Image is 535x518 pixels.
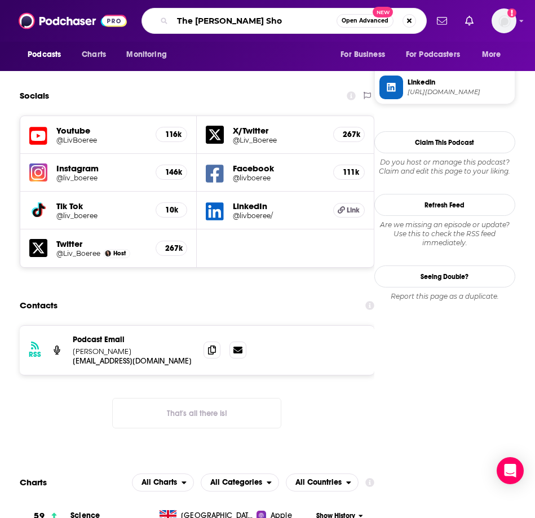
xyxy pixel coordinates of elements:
span: Link [347,206,360,215]
button: open menu [286,473,359,492]
img: iconImage [29,163,47,181]
h5: Tik Tok [56,201,147,211]
a: @livboeree/ [233,211,324,220]
button: open menu [132,473,194,492]
button: open menu [333,44,399,65]
h2: Categories [201,473,279,492]
a: @Liv_Boeree [56,249,100,258]
span: Linkedin [408,77,510,87]
a: Linkedin[URL][DOMAIN_NAME] [379,76,510,99]
div: Report this page as a duplicate. [374,292,515,301]
span: Logged in as Isla [492,8,516,33]
h5: Twitter [56,238,147,249]
a: Link [333,203,365,218]
button: open menu [474,44,515,65]
span: https://www.linkedin.com/in/livboeree/ [408,88,510,96]
h5: Youtube [56,125,147,136]
img: User Profile [492,8,516,33]
span: For Podcasters [406,47,460,63]
a: Seeing Double? [374,265,515,287]
a: Charts [74,44,113,65]
a: @Liv_Boeree [233,136,324,144]
h2: Countries [286,473,359,492]
button: open menu [399,44,476,65]
input: Search podcasts, credits, & more... [173,12,337,30]
button: open menu [20,44,76,65]
button: Nothing here. [112,398,281,428]
h5: X/Twitter [233,125,324,136]
span: Open Advanced [342,18,388,24]
span: Host [113,250,126,257]
h5: Facebook [233,163,324,174]
a: @liv_boeree [56,211,147,220]
button: Claim This Podcast [374,131,515,153]
h5: @livboeree [233,174,314,182]
div: Are we missing an episode or update? Use this to check the RSS feed immediately. [374,220,515,247]
span: New [373,7,393,17]
span: Podcasts [28,47,61,63]
h5: 10k [165,205,178,215]
h5: 111k [343,167,355,177]
h5: 146k [165,167,178,177]
div: Search podcasts, credits, & more... [142,8,427,34]
h3: RSS [29,350,41,359]
button: Refresh Feed [374,194,515,216]
h2: Charts [20,477,47,488]
div: Open Intercom Messenger [497,457,524,484]
button: Open AdvancedNew [337,14,393,28]
p: [EMAIL_ADDRESS][DOMAIN_NAME] [73,356,194,366]
h5: @liv_boeree [56,211,138,220]
span: Charts [82,47,106,63]
h2: Socials [20,85,49,107]
span: For Business [341,47,385,63]
a: @livboeree [233,174,324,182]
span: All Countries [295,479,342,486]
svg: Add a profile image [507,8,516,17]
img: Liv Boeree [105,250,111,256]
span: More [482,47,501,63]
button: open menu [118,44,181,65]
h5: Instagram [56,163,147,174]
h5: 267k [165,243,178,253]
h5: LinkedIn [233,201,324,211]
a: @liv_boeree [56,174,147,182]
a: @LivBoeree [56,136,147,144]
span: All Charts [142,479,177,486]
button: Show profile menu [492,8,516,33]
p: Podcast Email [73,335,194,344]
p: [PERSON_NAME] [73,347,194,356]
a: Show notifications dropdown [432,11,452,30]
h5: @liv_boeree [56,174,138,182]
span: Do you host or manage this podcast? [374,158,515,167]
a: Show notifications dropdown [461,11,478,30]
span: Monitoring [126,47,166,63]
h5: 267k [343,130,355,139]
span: All Categories [210,479,262,486]
button: open menu [201,473,279,492]
h2: Contacts [20,295,58,316]
h5: @livboeree/ [233,211,314,220]
h5: @LivBoeree [56,136,138,144]
div: Claim and edit this page to your liking. [374,158,515,176]
h2: Platforms [132,473,194,492]
h5: @Liv_Boeree [233,136,314,144]
h5: 116k [165,130,178,139]
img: Podchaser - Follow, Share and Rate Podcasts [19,10,127,32]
